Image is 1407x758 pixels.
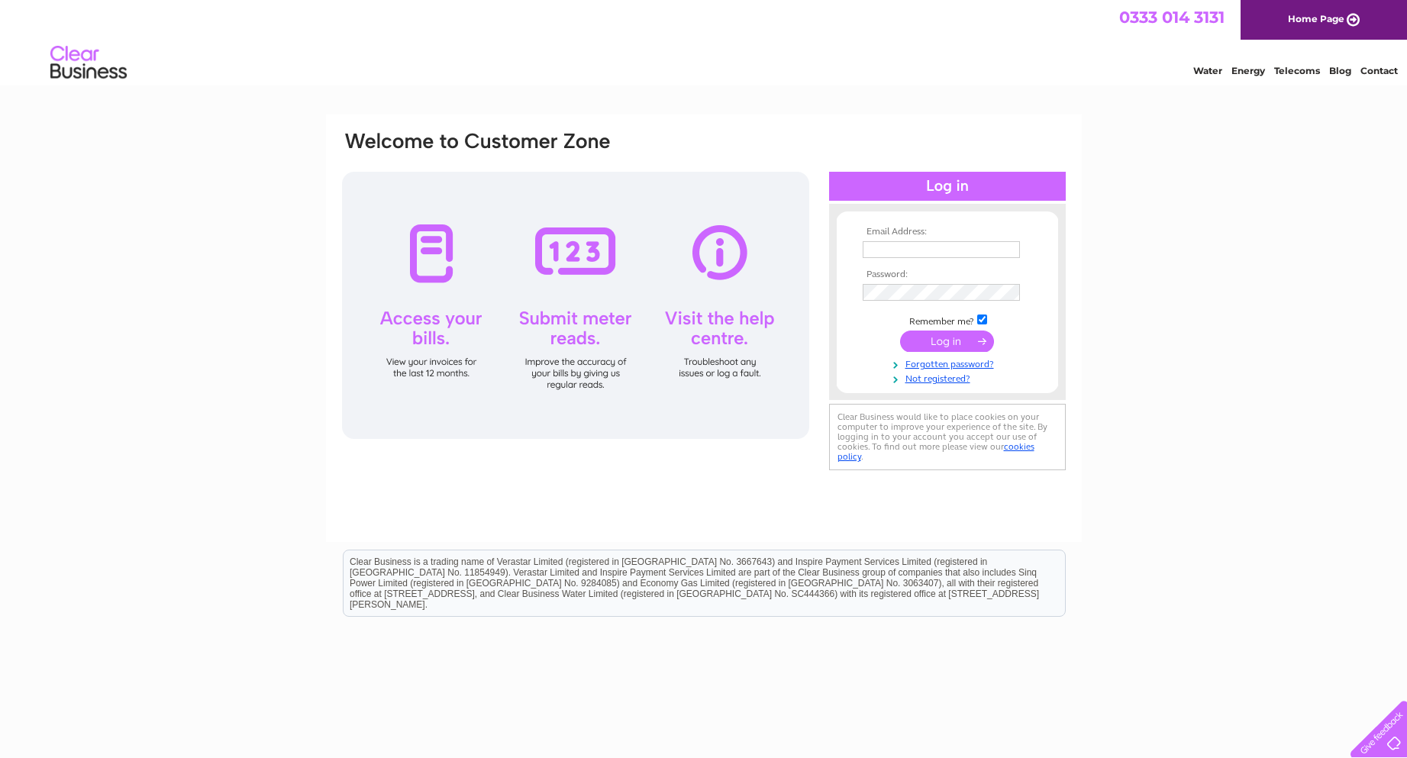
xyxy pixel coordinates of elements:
[859,227,1036,237] th: Email Address:
[1193,65,1222,76] a: Water
[829,404,1066,470] div: Clear Business would like to place cookies on your computer to improve your experience of the sit...
[837,441,1034,462] a: cookies policy
[1119,8,1225,27] a: 0333 014 3131
[1231,65,1265,76] a: Energy
[859,269,1036,280] th: Password:
[863,370,1036,385] a: Not registered?
[344,8,1065,74] div: Clear Business is a trading name of Verastar Limited (registered in [GEOGRAPHIC_DATA] No. 3667643...
[1360,65,1398,76] a: Contact
[50,40,127,86] img: logo.png
[900,331,994,352] input: Submit
[1329,65,1351,76] a: Blog
[859,312,1036,327] td: Remember me?
[1274,65,1320,76] a: Telecoms
[863,356,1036,370] a: Forgotten password?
